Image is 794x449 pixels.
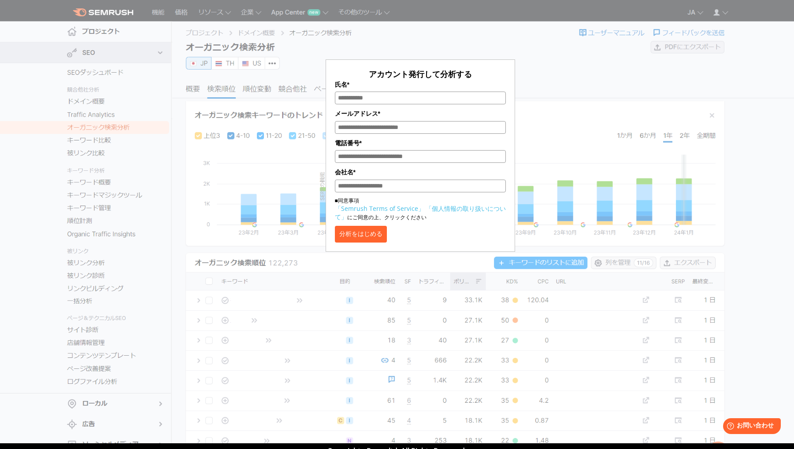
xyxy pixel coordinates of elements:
[335,197,506,221] p: ■同意事項 にご同意の上、クリックください
[335,204,424,213] a: 「Semrush Terms of Service」
[335,204,506,221] a: 「個人情報の取り扱いについて」
[716,415,784,439] iframe: Help widget launcher
[335,138,506,148] label: 電話番号*
[369,69,472,79] span: アカウント発行して分析する
[335,109,506,118] label: メールアドレス*
[335,226,387,243] button: 分析をはじめる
